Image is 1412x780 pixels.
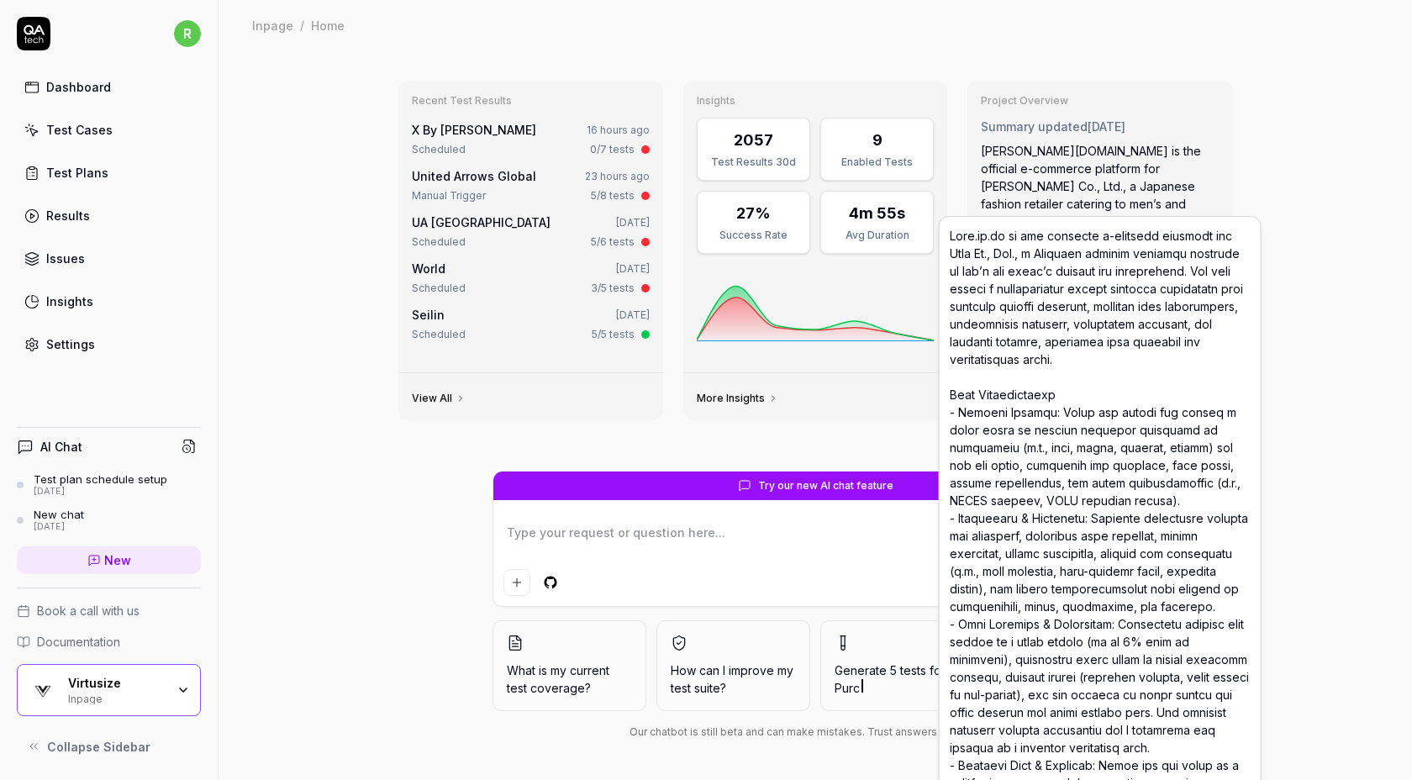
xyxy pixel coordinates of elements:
[17,199,201,232] a: Results
[831,228,923,243] div: Avg Duration
[493,620,646,711] button: What is my current test coverage?
[17,285,201,318] a: Insights
[708,228,799,243] div: Success Rate
[507,661,632,697] span: What is my current test coverage?
[37,633,120,651] span: Documentation
[591,281,635,296] div: 3/5 tests
[493,725,1138,740] div: Our chatbot is still beta and can make mistakes. Trust answers with caution.
[758,478,893,493] span: Try our new AI chat feature
[412,169,536,183] a: United Arrows Global
[17,242,201,275] a: Issues
[17,71,201,103] a: Dashboard
[408,118,653,161] a: X By [PERSON_NAME]16 hours agoScheduled0/7 tests
[616,308,650,321] time: [DATE]
[46,121,113,139] div: Test Cases
[17,156,201,189] a: Test Plans
[412,215,551,229] a: UA [GEOGRAPHIC_DATA]
[17,664,201,716] button: Virtusize LogoVirtusizeInpage
[28,675,58,705] img: Virtusize Logo
[412,308,445,322] a: Seilin
[46,164,108,182] div: Test Plans
[590,142,635,157] div: 0/7 tests
[37,602,140,619] span: Book a call with us
[412,261,445,276] a: World
[17,472,201,498] a: Test plan schedule setup[DATE]
[17,328,201,361] a: Settings
[671,661,796,697] span: How can I improve my test suite?
[981,94,1219,108] h3: Project Overview
[174,17,201,50] button: r
[408,256,653,299] a: World[DATE]Scheduled3/5 tests
[697,392,778,405] a: More Insights
[616,262,650,275] time: [DATE]
[981,142,1219,230] div: [PERSON_NAME][DOMAIN_NAME] is the official e-commerce platform for [PERSON_NAME] Co., Ltd., a Jap...
[1088,119,1125,134] time: [DATE]
[592,327,635,342] div: 5/5 tests
[697,94,935,108] h3: Insights
[616,216,650,229] time: [DATE]
[585,170,650,182] time: 23 hours ago
[34,521,84,533] div: [DATE]
[412,188,486,203] div: Manual Trigger
[46,292,93,310] div: Insights
[849,202,905,224] div: 4m 55s
[872,129,882,151] div: 9
[47,738,150,756] span: Collapse Sidebar
[46,78,111,96] div: Dashboard
[68,676,166,691] div: Virtusize
[46,335,95,353] div: Settings
[835,661,960,697] span: Generate 5 tests for
[412,327,466,342] div: Scheduled
[17,113,201,146] a: Test Cases
[981,119,1088,134] span: Summary updated
[408,210,653,253] a: UA [GEOGRAPHIC_DATA][DATE]Scheduled5/6 tests
[34,472,167,486] div: Test plan schedule setup
[17,730,201,763] button: Collapse Sidebar
[46,207,90,224] div: Results
[17,602,201,619] a: Book a call with us
[503,569,530,596] button: Add attachment
[311,17,345,34] div: Home
[412,142,466,157] div: Scheduled
[34,486,167,498] div: [DATE]
[736,202,771,224] div: 27%
[591,235,635,250] div: 5/6 tests
[820,620,974,711] button: Generate 5 tests forPurc
[656,620,810,711] button: How can I improve my test suite?
[40,438,82,456] h4: AI Chat
[835,681,860,695] span: Purc
[17,633,201,651] a: Documentation
[34,508,84,521] div: New chat
[587,124,650,136] time: 16 hours ago
[252,17,293,34] div: Inpage
[300,17,304,34] div: /
[17,508,201,533] a: New chat[DATE]
[17,546,201,574] a: New
[412,235,466,250] div: Scheduled
[412,392,466,405] a: View All
[408,303,653,345] a: Seilin[DATE]Scheduled5/5 tests
[408,164,653,207] a: United Arrows Global23 hours agoManual Trigger5/8 tests
[46,250,85,267] div: Issues
[591,188,635,203] div: 5/8 tests
[708,155,799,170] div: Test Results 30d
[831,155,923,170] div: Enabled Tests
[174,20,201,47] span: r
[412,123,536,137] a: X By [PERSON_NAME]
[68,691,166,704] div: Inpage
[412,94,650,108] h3: Recent Test Results
[734,129,773,151] div: 2057
[412,281,466,296] div: Scheduled
[104,551,131,569] span: New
